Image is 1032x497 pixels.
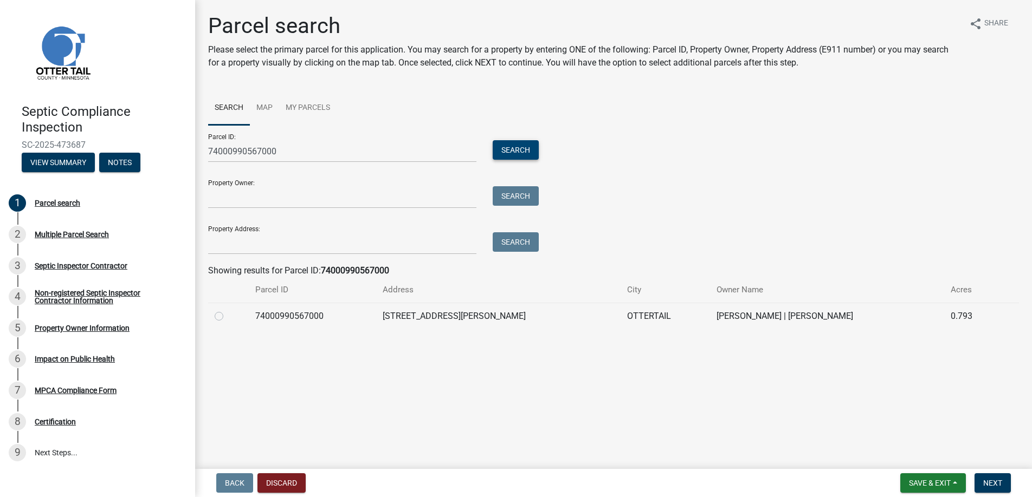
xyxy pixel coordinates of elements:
[22,153,95,172] button: View Summary
[35,355,115,363] div: Impact on Public Health
[9,226,26,243] div: 2
[321,265,389,276] strong: 74000990567000
[35,418,76,426] div: Certification
[249,303,376,329] td: 74000990567000
[376,277,621,303] th: Address
[944,303,998,329] td: 0.793
[9,288,26,305] div: 4
[216,473,253,493] button: Back
[960,13,1017,34] button: shareShare
[710,303,944,329] td: [PERSON_NAME] | [PERSON_NAME]
[35,289,178,304] div: Non-registered Septic Inspector Contractor Information
[22,159,95,167] wm-modal-confirm: Summary
[257,473,306,493] button: Discard
[9,444,26,461] div: 9
[35,262,127,270] div: Septic Inspector Contractor
[621,277,709,303] th: City
[9,382,26,399] div: 7
[225,479,244,487] span: Back
[22,11,103,93] img: Otter Tail County, Minnesota
[35,231,109,238] div: Multiple Parcel Search
[35,324,130,332] div: Property Owner Information
[9,350,26,368] div: 6
[493,140,539,160] button: Search
[249,277,376,303] th: Parcel ID
[944,277,998,303] th: Acres
[35,199,80,207] div: Parcel search
[208,13,960,39] h1: Parcel search
[9,319,26,337] div: 5
[22,140,173,150] span: SC-2025-473687
[621,303,709,329] td: OTTERTAIL
[35,387,117,394] div: MPCA Compliance Form
[9,413,26,430] div: 8
[376,303,621,329] td: [STREET_ADDRESS][PERSON_NAME]
[208,91,250,126] a: Search
[208,264,1019,277] div: Showing results for Parcel ID:
[909,479,951,487] span: Save & Exit
[984,17,1008,30] span: Share
[969,17,982,30] i: share
[975,473,1011,493] button: Next
[99,159,140,167] wm-modal-confirm: Notes
[493,186,539,206] button: Search
[9,257,26,274] div: 3
[250,91,279,126] a: Map
[710,277,944,303] th: Owner Name
[22,104,186,135] h4: Septic Compliance Inspection
[900,473,966,493] button: Save & Exit
[279,91,337,126] a: My Parcels
[9,194,26,212] div: 1
[493,232,539,252] button: Search
[208,43,960,69] p: Please select the primary parcel for this application. You may search for a property by entering ...
[983,479,1002,487] span: Next
[99,153,140,172] button: Notes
